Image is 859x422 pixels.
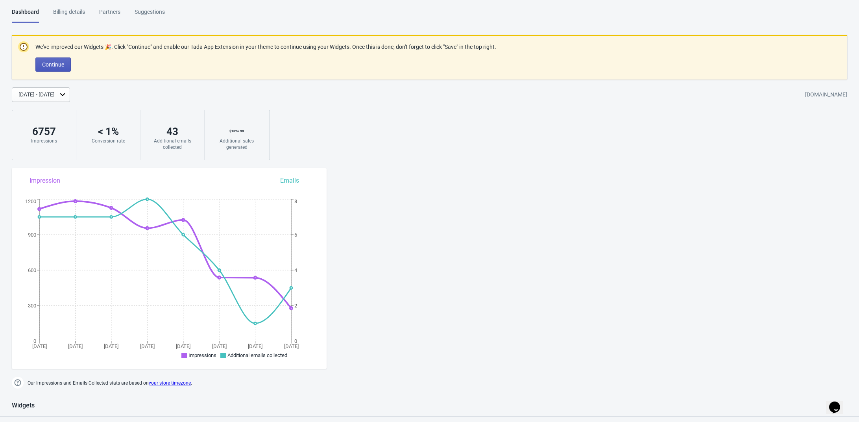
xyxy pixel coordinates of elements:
div: 6757 [20,125,68,138]
tspan: [DATE] [32,343,47,349]
tspan: [DATE] [68,343,83,349]
div: Suggestions [135,8,165,22]
tspan: 8 [294,198,297,204]
button: Continue [35,57,71,72]
p: We've improved our Widgets 🎉. Click "Continue" and enable our Tada App Extension in your theme to... [35,43,496,51]
span: Continue [42,61,64,68]
iframe: chat widget [826,391,851,414]
div: [DOMAIN_NAME] [805,88,847,102]
span: Impressions [188,352,216,358]
tspan: [DATE] [176,343,190,349]
tspan: [DATE] [284,343,299,349]
tspan: [DATE] [212,343,227,349]
a: your store timezone [149,380,191,386]
tspan: 4 [294,267,297,273]
tspan: [DATE] [248,343,262,349]
div: $ 1826.90 [212,125,261,138]
tspan: 6 [294,232,297,238]
tspan: [DATE] [140,343,155,349]
tspan: 0 [33,338,36,344]
div: 43 [148,125,196,138]
span: Additional emails collected [227,352,287,358]
div: < 1 % [84,125,132,138]
div: Additional emails collected [148,138,196,150]
div: Billing details [53,8,85,22]
div: Impressions [20,138,68,144]
tspan: 1200 [25,198,36,204]
div: Conversion rate [84,138,132,144]
tspan: 300 [28,303,36,309]
tspan: 0 [294,338,297,344]
tspan: [DATE] [104,343,118,349]
span: Our Impressions and Emails Collected stats are based on . [28,377,192,390]
img: help.png [12,377,24,389]
div: Dashboard [12,8,39,23]
tspan: 600 [28,267,36,273]
tspan: 900 [28,232,36,238]
div: Partners [99,8,120,22]
div: [DATE] - [DATE] [18,91,55,99]
div: Additional sales generated [212,138,261,150]
tspan: 2 [294,303,297,309]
